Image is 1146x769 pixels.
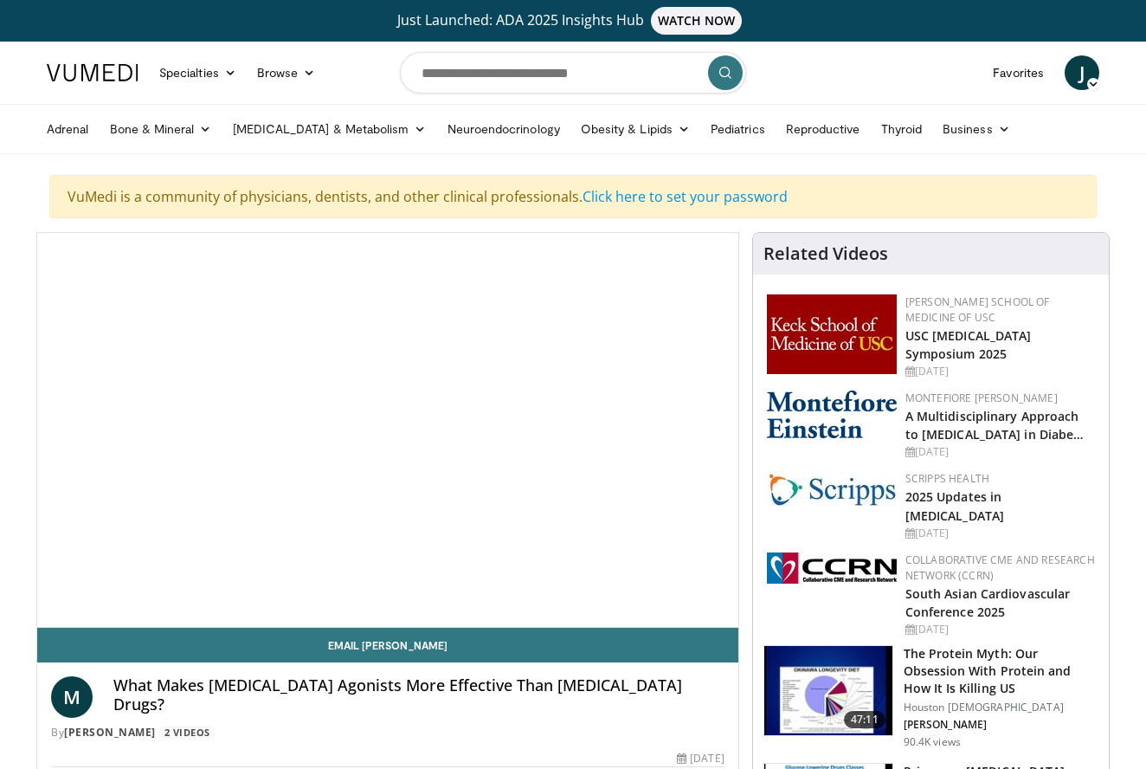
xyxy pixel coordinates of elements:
a: A Multidisciplinary Approach to [MEDICAL_DATA] in Diabe… [905,408,1085,443]
a: Favorites [982,55,1054,90]
span: 47:11 [844,711,885,728]
a: South Asian Cardiovascular Conference 2025 [905,585,1071,620]
img: b0142b4c-93a1-4b58-8f91-5265c282693c.png.150x105_q85_autocrop_double_scale_upscale_version-0.2.png [767,391,897,438]
img: 7b941f1f-d101-407a-8bfa-07bd47db01ba.png.150x105_q85_autocrop_double_scale_upscale_version-0.2.jpg [767,294,897,374]
h4: What Makes [MEDICAL_DATA] Agonists More Effective Than [MEDICAL_DATA] Drugs? [113,676,724,714]
div: [DATE] [905,622,1095,637]
a: J [1065,55,1099,90]
a: Scripps Health [905,471,989,486]
img: VuMedi Logo [47,64,138,81]
a: 2025 Updates in [MEDICAL_DATA] [905,488,1004,523]
div: [DATE] [905,526,1095,541]
a: M [51,676,93,718]
a: Business [932,112,1020,146]
a: Obesity & Lipids [570,112,700,146]
a: Specialties [149,55,247,90]
input: Search topics, interventions [400,52,746,94]
a: 2 Videos [158,726,216,740]
h4: Related Videos [763,243,888,264]
p: [PERSON_NAME] [904,718,1098,732]
a: Adrenal [36,112,100,146]
a: Collaborative CME and Research Network (CCRN) [905,553,1095,583]
a: Email [PERSON_NAME] [37,628,738,662]
a: Click here to set your password [583,187,788,206]
a: Bone & Mineral [100,112,222,146]
a: [PERSON_NAME] School of Medicine of USC [905,294,1050,325]
div: [DATE] [677,751,724,766]
a: Just Launched: ADA 2025 Insights HubWATCH NOW [49,7,1097,35]
a: Neuroendocrinology [437,112,570,146]
img: c9f2b0b7-b02a-4276-a72a-b0cbb4230bc1.jpg.150x105_q85_autocrop_double_scale_upscale_version-0.2.jpg [767,471,897,507]
p: Houston [DEMOGRAPHIC_DATA] [904,701,1098,714]
p: 90.4K views [904,735,961,749]
img: b7b8b05e-5021-418b-a89a-60a270e7cf82.150x105_q85_crop-smart_upscale.jpg [764,646,892,736]
a: Montefiore [PERSON_NAME] [905,391,1058,405]
a: Thyroid [871,112,933,146]
a: [MEDICAL_DATA] & Metabolism [222,112,437,146]
a: Browse [247,55,326,90]
a: [PERSON_NAME] [64,725,156,740]
h3: The Protein Myth: Our Obsession With Protein and How It Is Killing US [904,645,1098,697]
div: VuMedi is a community of physicians, dentists, and other clinical professionals. [49,175,1097,218]
a: Reproductive [776,112,871,146]
div: [DATE] [905,364,1095,379]
video-js: Video Player [37,233,738,628]
div: By [51,725,724,740]
a: Pediatrics [700,112,776,146]
span: WATCH NOW [651,7,743,35]
div: [DATE] [905,444,1095,460]
a: USC [MEDICAL_DATA] Symposium 2025 [905,327,1032,362]
img: a04ee3ba-8487-4636-b0fb-5e8d268f3737.png.150x105_q85_autocrop_double_scale_upscale_version-0.2.png [767,553,897,584]
a: 47:11 The Protein Myth: Our Obsession With Protein and How It Is Killing US Houston [DEMOGRAPHIC_... [763,645,1098,749]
